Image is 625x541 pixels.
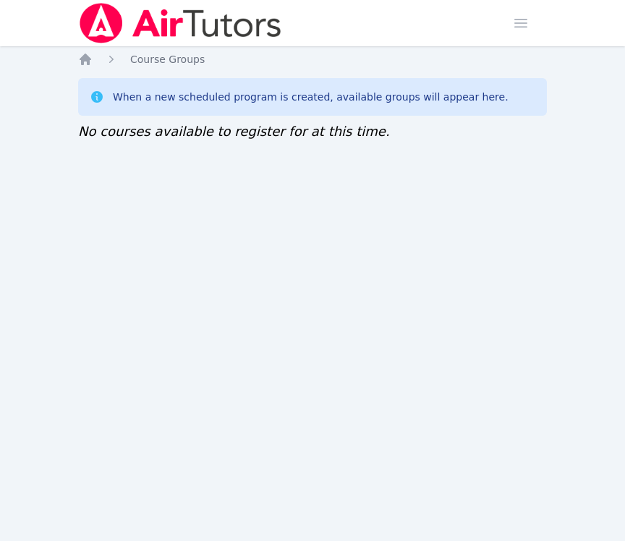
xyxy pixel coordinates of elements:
[130,54,205,65] span: Course Groups
[78,124,390,139] span: No courses available to register for at this time.
[78,52,547,67] nav: Breadcrumb
[113,90,509,104] div: When a new scheduled program is created, available groups will appear here.
[130,52,205,67] a: Course Groups
[78,3,283,43] img: Air Tutors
